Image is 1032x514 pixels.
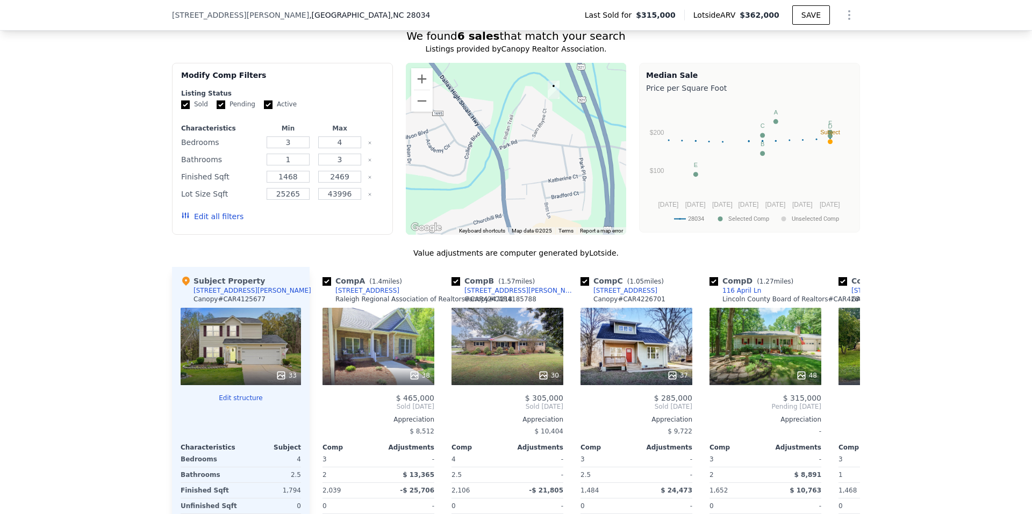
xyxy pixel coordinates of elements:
[309,10,430,20] span: , [GEOGRAPHIC_DATA]
[709,443,765,452] div: Comp
[451,415,563,424] div: Appreciation
[580,502,585,510] span: 0
[580,228,623,234] a: Report a map error
[667,370,688,381] div: 37
[709,467,763,482] div: 2
[851,286,963,295] div: [STREET_ADDRESS][PERSON_NAME]
[181,452,239,467] div: Bedrooms
[629,278,644,285] span: 1.05
[722,286,761,295] div: 116 April Ln
[368,192,372,197] button: Clear
[408,221,444,235] a: Open this area in Google Maps (opens a new window)
[181,100,190,109] input: Sold
[335,286,399,295] div: [STREET_ADDRESS]
[494,278,539,285] span: ( miles)
[464,295,536,303] div: Canopy # CAR4185788
[181,70,384,89] div: Modify Comp Filters
[838,467,892,482] div: 1
[838,286,963,295] a: [STREET_ADDRESS][PERSON_NAME]
[709,424,821,439] div: -
[193,286,311,295] div: [STREET_ADDRESS][PERSON_NAME]
[838,443,894,452] div: Comp
[322,402,434,411] span: Sold [DATE]
[335,295,512,303] div: Raleigh Regional Association of Realtors # CAR4247218
[636,10,676,20] span: $315,000
[529,487,563,494] span: -$ 21,805
[792,215,839,222] text: Unselected Comp
[593,286,657,295] div: [STREET_ADDRESS]
[765,201,786,208] text: [DATE]
[264,100,273,109] input: Active
[381,452,434,467] div: -
[646,81,853,96] div: Price per Square Foot
[457,30,500,42] strong: 6 sales
[709,502,714,510] span: 0
[661,487,692,494] span: $ 24,473
[391,11,431,19] span: , NC 28034
[851,295,913,303] div: GAR # CAR4184520
[709,455,714,463] span: 3
[410,428,434,435] span: $ 8,512
[451,276,539,286] div: Comp B
[181,186,260,201] div: Lot Size Sqft
[585,10,636,20] span: Last Sold for
[694,162,698,168] text: E
[193,295,266,303] div: Canopy # CAR4125677
[403,471,434,479] span: $ 13,365
[768,498,821,513] div: -
[451,443,507,452] div: Comp
[792,201,813,208] text: [DATE]
[820,129,840,135] text: Subject
[172,44,860,54] div: Listings provided by Canopy Realtor Association .
[639,498,692,513] div: -
[451,487,470,494] span: 2,106
[712,201,733,208] text: [DATE]
[451,402,563,411] span: Sold [DATE]
[322,276,406,286] div: Comp A
[381,498,434,513] div: -
[365,278,406,285] span: ( miles)
[181,100,208,109] label: Sold
[451,286,576,295] a: [STREET_ADDRESS][PERSON_NAME]
[740,11,779,19] span: $362,000
[378,443,434,452] div: Adjustments
[408,221,444,235] img: Google
[507,443,563,452] div: Adjustments
[650,129,664,136] text: $200
[264,100,297,109] label: Active
[400,487,434,494] span: -$ 25,706
[722,295,876,303] div: Lincoln County Board of Realtors # CAR4268209
[685,201,706,208] text: [DATE]
[243,467,301,482] div: 2.5
[838,276,926,286] div: Comp E
[623,278,668,285] span: ( miles)
[838,502,843,510] span: 0
[372,278,382,285] span: 1.4
[322,415,434,424] div: Appreciation
[181,443,241,452] div: Characteristics
[838,415,950,424] div: Appreciation
[558,228,574,234] a: Terms (opens in new tab)
[459,227,505,235] button: Keyboard shortcuts
[510,452,563,467] div: -
[580,467,634,482] div: 2.5
[322,443,378,452] div: Comp
[658,201,679,208] text: [DATE]
[276,370,297,381] div: 33
[396,394,434,402] span: $ 465,000
[181,276,265,286] div: Subject Property
[838,402,950,411] span: Sold [DATE]
[580,286,657,295] a: [STREET_ADDRESS]
[525,394,563,402] span: $ 305,000
[411,68,433,90] button: Zoom in
[759,278,774,285] span: 1.27
[172,28,860,44] div: We found that match your search
[752,278,798,285] span: ( miles)
[646,96,853,230] div: A chart.
[593,295,665,303] div: Canopy # CAR4226701
[580,443,636,452] div: Comp
[181,467,239,482] div: Bathrooms
[580,487,599,494] span: 1,484
[739,201,759,208] text: [DATE]
[761,122,765,129] text: C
